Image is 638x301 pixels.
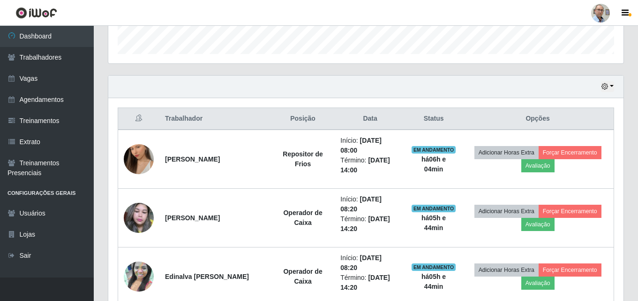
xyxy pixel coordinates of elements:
[539,263,601,277] button: Forçar Encerramento
[283,209,322,226] strong: Operador de Caixa
[412,205,456,212] span: EM ANDAMENTO
[340,273,400,293] li: Término:
[159,108,271,130] th: Trabalhador
[421,273,446,290] strong: há 05 h e 44 min
[521,277,555,290] button: Avaliação
[340,137,382,154] time: [DATE] 08:00
[124,198,154,238] img: 1634907805222.jpeg
[165,155,220,163] strong: [PERSON_NAME]
[340,254,382,271] time: [DATE] 08:20
[335,108,405,130] th: Data
[474,205,539,218] button: Adicionar Horas Extra
[474,263,539,277] button: Adicionar Horas Extra
[405,108,462,130] th: Status
[283,268,322,285] strong: Operador de Caixa
[474,146,539,159] button: Adicionar Horas Extra
[340,195,382,213] time: [DATE] 08:20
[165,214,220,222] strong: [PERSON_NAME]
[412,146,456,154] span: EM ANDAMENTO
[340,155,400,175] li: Término:
[340,214,400,234] li: Término:
[15,7,57,19] img: CoreUI Logo
[412,263,456,271] span: EM ANDAMENTO
[521,159,555,172] button: Avaliação
[421,214,446,232] strong: há 05 h e 44 min
[539,205,601,218] button: Forçar Encerramento
[124,132,154,186] img: 1726843686104.jpeg
[165,273,249,280] strong: Edinalva [PERSON_NAME]
[283,150,323,168] strong: Repositor de Frios
[340,136,400,155] li: Início:
[340,253,400,273] li: Início:
[462,108,614,130] th: Opções
[340,194,400,214] li: Início:
[521,218,555,231] button: Avaliação
[539,146,601,159] button: Forçar Encerramento
[421,155,446,173] strong: há 06 h e 04 min
[271,108,335,130] th: Posição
